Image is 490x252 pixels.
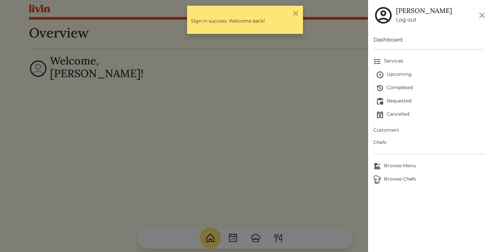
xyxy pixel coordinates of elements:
[373,162,381,170] img: Browse Menu
[373,176,381,184] img: Browse Chefs
[373,162,485,170] span: Browse Menu
[373,124,485,136] a: Customers
[373,55,485,68] a: Services
[292,10,299,17] button: Close
[191,18,299,25] p: Sign in success. Welcome back!
[396,16,452,24] a: Log out
[376,84,384,92] img: history-2b446bceb7e0f53b931186bf4c1776ac458fe31ad3b688388ec82af02103cd45.svg
[373,136,485,149] a: Chefs
[376,97,485,105] span: Requested
[373,176,485,184] span: Browse Chefs
[373,5,393,25] img: user_account-e6e16d2ec92f44fc35f99ef0dc9cddf60790bfa021a6ecb1c896eb5d2907b31c.svg
[376,68,485,81] a: Upcoming
[376,95,485,108] a: Requested
[373,127,485,134] span: Customers
[396,7,452,15] h5: [PERSON_NAME]
[376,81,485,95] a: Completed
[376,111,384,119] img: event_cancelled-67e280bd0a9e072c26133efab016668ee6d7272ad66fa3c7eb58af48b074a3a4.svg
[376,84,485,92] span: Completed
[373,58,485,65] span: Services
[373,173,485,186] a: ChefsBrowse Chefs
[376,111,485,119] span: Cancelled
[373,36,485,44] a: Dashboard
[373,139,485,146] span: Chefs
[376,108,485,121] a: Cancelled
[373,160,485,173] a: Browse MenuBrowse Menu
[376,97,384,105] img: pending_actions-fd19ce2ea80609cc4d7bbea353f93e2f363e46d0f816104e4e0650fdd7f915cf.svg
[477,10,487,21] button: Close
[376,71,384,79] img: schedule-fa401ccd6b27cf58db24c3bb5584b27dcd8bd24ae666a918e1c6b4ae8c451a22.svg
[376,71,485,79] span: Upcoming
[373,58,381,65] img: format_list_bulleted-ebc7f0161ee23162107b508e562e81cd567eeab2455044221954b09d19068e74.svg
